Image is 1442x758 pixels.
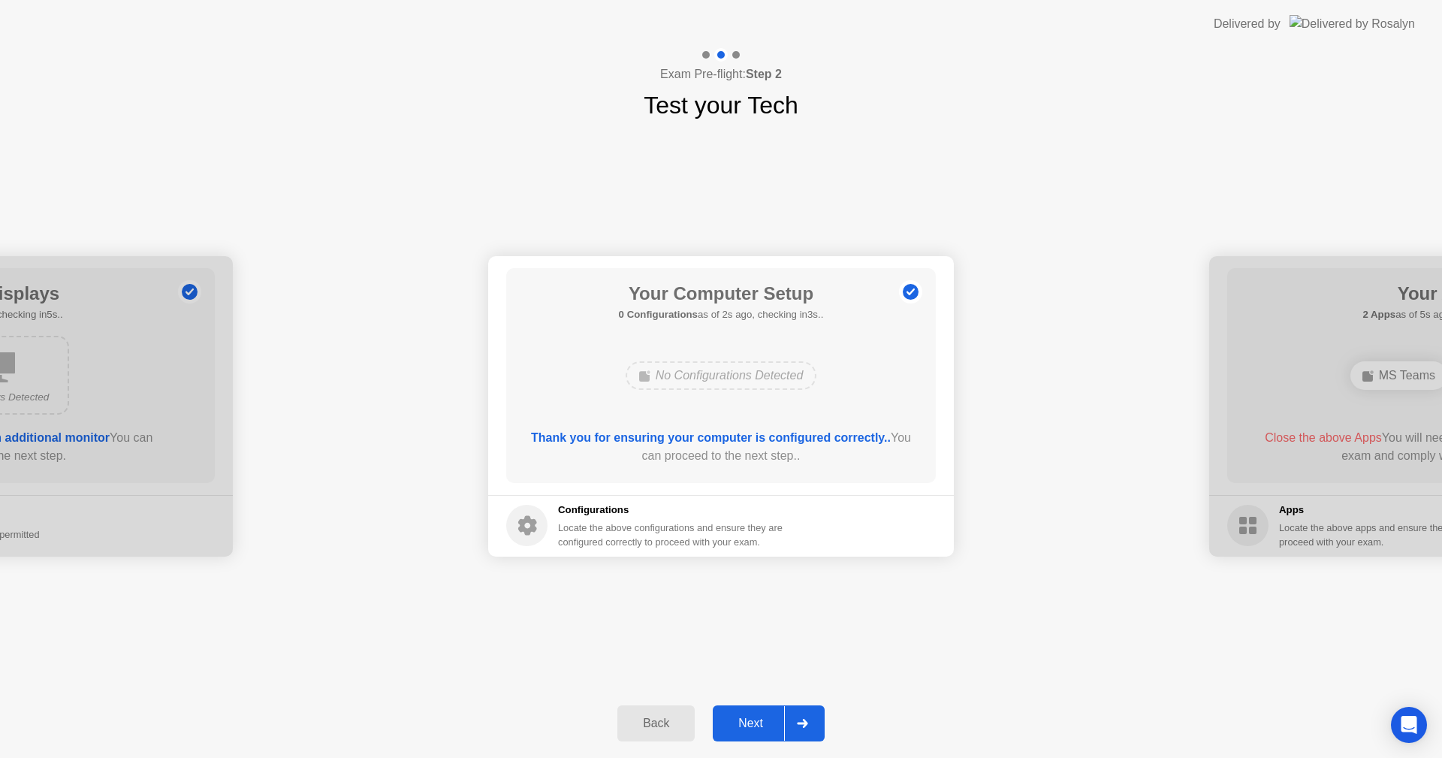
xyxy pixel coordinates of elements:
h1: Your Computer Setup [619,280,824,307]
b: 0 Configurations [619,309,698,320]
img: Delivered by Rosalyn [1290,15,1415,32]
h1: Test your Tech [644,87,798,123]
div: Back [622,717,690,730]
h4: Exam Pre-flight: [660,65,782,83]
b: Step 2 [746,68,782,80]
b: Thank you for ensuring your computer is configured correctly.. [531,431,891,444]
div: No Configurations Detected [626,361,817,390]
h5: as of 2s ago, checking in3s.. [619,307,824,322]
div: Next [717,717,784,730]
div: Locate the above configurations and ensure they are configured correctly to proceed with your exam. [558,521,786,549]
div: You can proceed to the next step.. [528,429,915,465]
button: Next [713,705,825,741]
div: Open Intercom Messenger [1391,707,1427,743]
div: Delivered by [1214,15,1281,33]
button: Back [617,705,695,741]
h5: Configurations [558,503,786,518]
